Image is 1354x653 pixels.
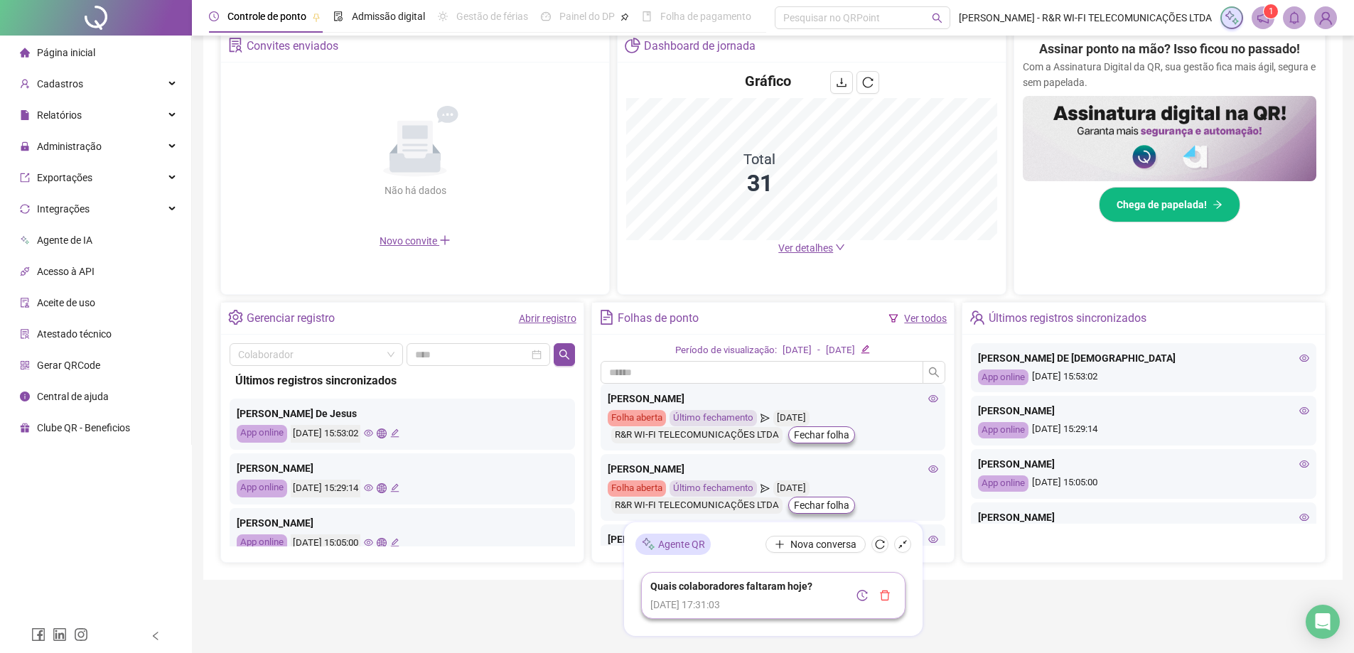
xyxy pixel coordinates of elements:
sup: 1 [1264,4,1278,18]
span: file-text [599,310,614,325]
span: [PERSON_NAME] - R&R WI-FI TELECOMUNICAÇÕES LTDA [959,10,1212,26]
div: [DATE] 15:53:02 [291,425,360,443]
button: Nova conversa [765,536,866,553]
span: filter [888,313,898,323]
div: Últimos registros sincronizados [235,372,569,389]
span: eye [1299,406,1309,416]
span: reload [875,539,885,549]
span: arrow-right [1213,200,1223,210]
div: [DATE] [783,343,812,358]
span: linkedin [53,627,67,642]
span: sun [438,11,448,21]
span: Novo convite [380,235,451,247]
div: App online [978,422,1028,438]
span: Página inicial [37,47,95,58]
span: Fechar folha [794,427,849,443]
span: Integrações [37,203,90,215]
span: Fechar folha [794,497,849,513]
span: 1 [1269,6,1274,16]
div: Gerenciar registro [247,306,335,330]
div: App online [237,534,287,552]
span: eye [364,428,373,438]
span: pie-chart [625,38,640,53]
span: book [642,11,652,21]
span: gift [20,423,30,433]
div: [PERSON_NAME] [237,460,568,476]
div: [PERSON_NAME] [608,461,939,477]
span: Gestão de férias [456,11,528,22]
span: send [761,410,770,426]
span: api [20,266,30,276]
span: Agente de IA [37,234,92,246]
span: solution [20,329,30,339]
div: [PERSON_NAME] [978,509,1309,525]
div: R&R WI-FI TELECOMUNICAÇÕES LTDA [611,497,783,514]
span: eye [928,464,938,474]
div: [PERSON_NAME] [608,391,939,406]
div: [PERSON_NAME] DE [DEMOGRAPHIC_DATA] [978,350,1309,366]
span: search [932,13,942,23]
button: Fechar folha [788,497,855,514]
div: Folhas de ponto [618,306,699,330]
span: solution [228,38,243,53]
img: sparkle-icon.fc2bf0ac1784a2077858766a79e2daf3.svg [1224,10,1240,26]
span: clock-circle [209,11,219,21]
span: home [20,48,30,58]
span: edit [861,345,870,354]
span: Aceite de uso [37,297,95,308]
span: search [928,367,940,378]
div: Período de visualização: [675,343,777,358]
div: Dashboard de jornada [644,34,756,58]
span: pushpin [312,13,321,21]
span: reload [862,77,874,88]
div: Folha aberta [608,480,666,497]
div: Últimos registros sincronizados [989,306,1146,330]
span: history [856,590,868,601]
button: Fechar folha [788,426,855,443]
span: facebook [31,627,45,642]
span: eye [1299,459,1309,469]
h2: Assinar ponto na mão? Isso ficou no passado! [1039,39,1300,59]
span: global [377,483,386,492]
span: team [969,310,984,325]
h4: Gráfico [745,71,791,91]
span: Controle de ponto [227,11,306,22]
span: eye [1299,512,1309,522]
span: [DATE] 17:31:03 [650,597,812,612]
span: export [20,173,30,183]
span: shrink [898,539,908,549]
span: global [377,428,386,438]
a: Ver detalhes down [778,242,845,254]
p: Com a Assinatura Digital da QR, sua gestão fica mais ágil, segura e sem papelada. [1023,59,1316,90]
span: Administração [37,141,102,152]
span: bell [1288,11,1301,24]
span: Admissão digital [352,11,425,22]
div: [DATE] 15:29:14 [291,480,360,497]
span: sync [20,204,30,214]
span: Clube QR - Beneficios [37,422,130,433]
div: [DATE] [826,343,855,358]
div: [DATE] 15:53:02 [978,369,1309,386]
div: [DATE] 15:29:14 [978,422,1309,438]
div: [PERSON_NAME] [978,456,1309,472]
span: eye [928,534,938,544]
span: Relatórios [37,109,82,121]
span: eye [364,483,373,492]
div: [PERSON_NAME] [237,515,568,531]
span: audit [20,298,30,308]
span: plus [775,539,785,549]
a: Abrir registro [519,313,576,324]
div: Convites enviados [247,34,338,58]
div: [PERSON_NAME] De Jesus [237,406,568,421]
a: Ver todos [904,313,947,324]
span: Acesso à API [37,266,95,277]
div: [DATE] 15:05:00 [291,534,360,552]
span: setting [228,310,243,325]
span: Folha de pagamento [660,11,751,22]
span: delete [879,590,891,601]
span: Exportações [37,172,92,183]
div: Não há dados [350,183,480,198]
button: Chega de papelada! [1099,187,1240,222]
span: edit [390,483,399,492]
span: edit [390,538,399,547]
